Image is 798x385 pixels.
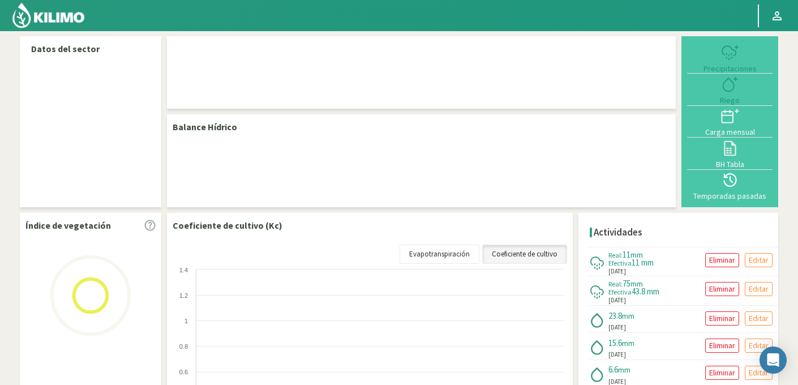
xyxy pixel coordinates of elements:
[690,160,769,168] div: BH Tabla
[622,311,634,321] span: mm
[745,282,773,296] button: Editar
[745,311,773,326] button: Editar
[709,339,735,352] p: Eliminar
[618,365,630,375] span: mm
[179,369,188,375] text: 0.6
[623,249,630,260] span: 11
[705,366,739,380] button: Eliminar
[690,65,769,72] div: Precipitaciones
[705,282,739,296] button: Eliminar
[608,323,626,332] span: [DATE]
[709,254,735,267] p: Eliminar
[709,312,735,325] p: Eliminar
[608,350,626,360] span: [DATE]
[745,253,773,267] button: Editar
[687,138,773,169] button: BH Tabla
[31,42,150,55] p: Datos del sector
[608,288,632,296] span: Efectiva
[690,128,769,136] div: Carga mensual
[687,106,773,138] button: Carga mensual
[623,278,630,289] span: 75
[608,259,632,267] span: Efectiva
[687,74,773,105] button: Riego
[179,267,188,273] text: 1.4
[749,339,769,352] p: Editar
[709,283,735,296] p: Eliminar
[630,279,643,289] span: mm
[173,219,282,232] p: Coeficiente de cultivo (Kc)
[687,170,773,202] button: Temporadas pasadas
[622,338,634,348] span: mm
[690,192,769,200] div: Temporadas pasadas
[11,2,85,29] img: Kilimo
[745,366,773,380] button: Editar
[482,245,567,264] a: Coeficiente de cultivo
[690,96,769,104] div: Riego
[608,310,622,321] span: 23.8
[179,292,188,299] text: 1.2
[745,339,773,353] button: Editar
[705,253,739,267] button: Eliminar
[632,257,654,268] span: 11 mm
[400,245,479,264] a: Evapotranspiración
[749,366,769,379] p: Editar
[185,318,188,324] text: 1
[749,283,769,296] p: Editar
[25,219,111,232] p: Índice de vegetación
[705,311,739,326] button: Eliminar
[608,364,618,375] span: 6.6
[705,339,739,353] button: Eliminar
[630,250,643,260] span: mm
[687,42,773,74] button: Precipitaciones
[760,346,787,374] div: Open Intercom Messenger
[749,254,769,267] p: Editar
[594,227,642,238] h4: Actividades
[749,312,769,325] p: Editar
[608,337,622,348] span: 15.6
[608,296,626,305] span: [DATE]
[632,286,659,297] span: 43.8 mm
[173,120,237,134] p: Balance Hídrico
[608,280,623,288] span: Real:
[608,267,626,276] span: [DATE]
[608,251,623,259] span: Real:
[179,343,188,350] text: 0.8
[34,239,147,352] img: Loading...
[709,366,735,379] p: Eliminar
